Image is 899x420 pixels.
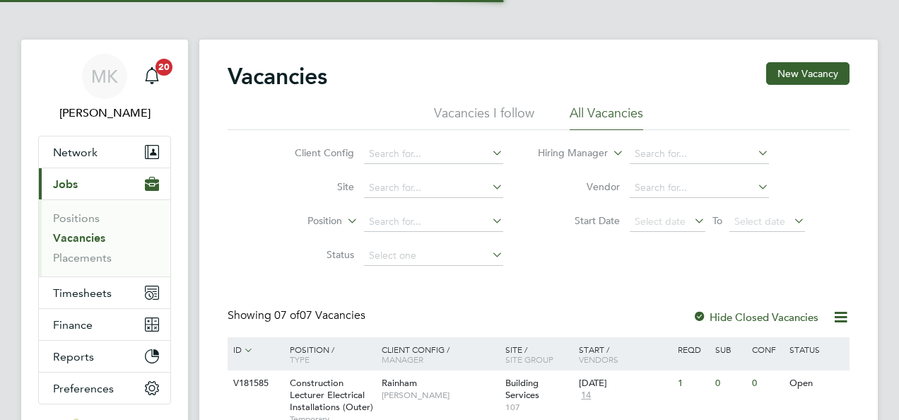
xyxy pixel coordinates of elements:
[786,337,847,361] div: Status
[274,308,300,322] span: 07 of
[708,211,727,230] span: To
[273,180,354,193] label: Site
[382,377,417,389] span: Rainham
[630,178,769,198] input: Search for...
[53,382,114,395] span: Preferences
[712,371,748,397] div: 0
[635,215,686,228] span: Select date
[39,309,170,340] button: Finance
[228,62,327,91] h2: Vacancies
[53,350,94,363] span: Reports
[273,146,354,159] label: Client Config
[539,180,620,193] label: Vendor
[91,67,118,86] span: MK
[39,136,170,168] button: Network
[53,318,93,332] span: Finance
[786,371,847,397] div: Open
[579,354,618,365] span: Vendors
[748,337,785,361] div: Conf
[382,354,423,365] span: Manager
[53,251,112,264] a: Placements
[693,310,818,324] label: Hide Closed Vacancies
[290,377,373,413] span: Construction Lecturer Electrical Installations (Outer)
[53,231,105,245] a: Vacancies
[378,337,502,371] div: Client Config /
[505,402,572,413] span: 107
[570,105,643,130] li: All Vacancies
[674,337,711,361] div: Reqd
[38,105,171,122] span: Megan Knowles
[261,214,342,228] label: Position
[39,199,170,276] div: Jobs
[53,146,98,159] span: Network
[364,144,503,164] input: Search for...
[674,371,711,397] div: 1
[39,277,170,308] button: Timesheets
[53,286,112,300] span: Timesheets
[502,337,576,371] div: Site /
[527,146,608,161] label: Hiring Manager
[382,390,498,401] span: [PERSON_NAME]
[579,390,593,402] span: 14
[505,354,553,365] span: Site Group
[230,337,279,363] div: ID
[274,308,365,322] span: 07 Vacancies
[279,337,378,371] div: Position /
[434,105,534,130] li: Vacancies I follow
[38,54,171,122] a: MK[PERSON_NAME]
[273,248,354,261] label: Status
[364,246,503,266] input: Select one
[290,354,310,365] span: Type
[539,214,620,227] label: Start Date
[505,377,539,401] span: Building Services
[138,54,166,99] a: 20
[734,215,785,228] span: Select date
[766,62,850,85] button: New Vacancy
[228,308,368,323] div: Showing
[39,341,170,372] button: Reports
[53,211,100,225] a: Positions
[230,371,279,397] div: V181585
[630,144,769,164] input: Search for...
[575,337,674,371] div: Start /
[364,178,503,198] input: Search for...
[364,212,503,232] input: Search for...
[53,177,78,191] span: Jobs
[155,59,172,76] span: 20
[748,371,785,397] div: 0
[579,378,671,390] div: [DATE]
[39,168,170,199] button: Jobs
[39,373,170,404] button: Preferences
[712,337,748,361] div: Sub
